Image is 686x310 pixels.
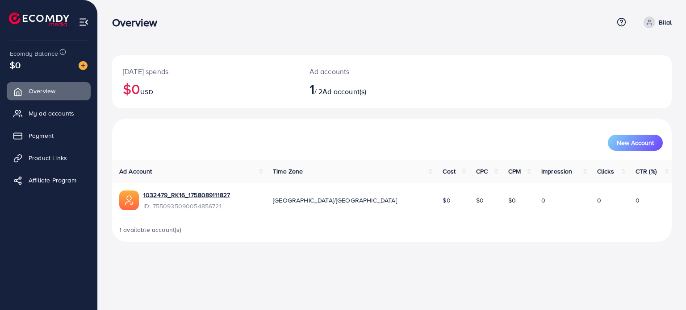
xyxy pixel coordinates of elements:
span: CTR (%) [636,167,657,176]
button: New Account [608,135,663,151]
span: Clicks [597,167,614,176]
span: $0 [443,196,450,205]
h2: $0 [123,80,288,97]
span: 1 available account(s) [119,225,182,234]
h2: / 2 [310,80,428,97]
a: Product Links [7,149,91,167]
a: My ad accounts [7,104,91,122]
p: [DATE] spends [123,66,288,77]
span: Ecomdy Balance [10,49,58,58]
span: ID: 7550935090054856721 [143,202,230,211]
span: 0 [597,196,601,205]
span: Time Zone [273,167,303,176]
span: [GEOGRAPHIC_DATA]/[GEOGRAPHIC_DATA] [273,196,397,205]
span: $0 [10,58,21,71]
span: My ad accounts [29,109,74,118]
span: Product Links [29,153,67,162]
a: Affiliate Program [7,171,91,189]
span: $0 [476,196,484,205]
span: 1 [310,79,314,99]
span: CPC [476,167,488,176]
span: Affiliate Program [29,176,76,185]
span: Ad account(s) [322,87,366,96]
img: ic-ads-acc.e4c84228.svg [119,190,139,210]
span: Cost [443,167,456,176]
img: image [79,61,88,70]
a: Bilal [640,17,672,28]
span: CPM [508,167,521,176]
span: Ad Account [119,167,152,176]
span: Impression [541,167,573,176]
span: Overview [29,87,55,95]
span: USD [140,87,153,96]
span: 0 [636,196,640,205]
h3: Overview [112,16,164,29]
span: Payment [29,131,54,140]
p: Ad accounts [310,66,428,77]
span: $0 [508,196,516,205]
span: 0 [541,196,545,205]
a: Overview [7,82,91,100]
a: Payment [7,127,91,145]
a: 1032479_RK16_1758089111827 [143,190,230,199]
span: New Account [617,140,654,146]
img: logo [9,12,69,26]
img: menu [79,17,89,27]
p: Bilal [659,17,672,28]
